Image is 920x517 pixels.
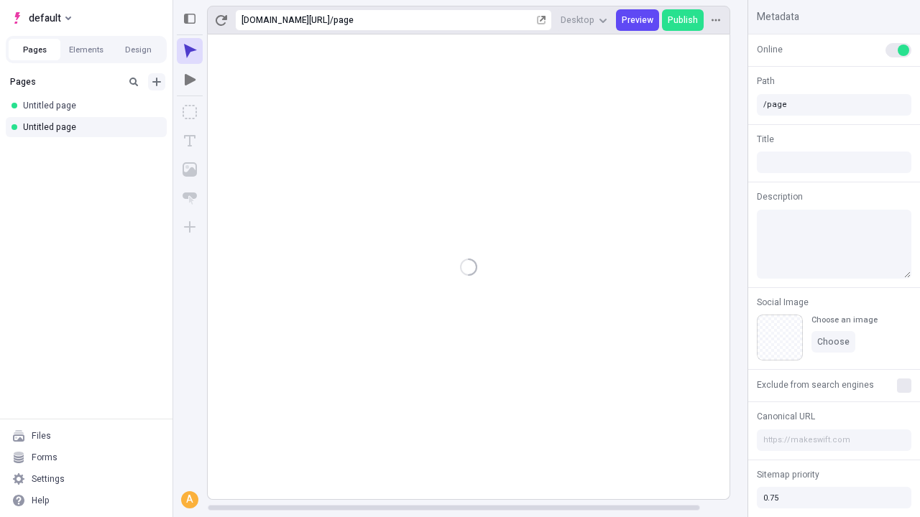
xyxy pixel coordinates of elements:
[60,39,112,60] button: Elements
[757,296,809,309] span: Social Image
[757,378,874,391] span: Exclude from search engines
[662,9,704,31] button: Publish
[757,468,819,481] span: Sitemap priority
[9,39,60,60] button: Pages
[241,14,330,26] div: [URL][DOMAIN_NAME]
[817,336,850,348] span: Choose
[10,76,119,88] div: Pages
[757,43,783,56] span: Online
[177,157,203,182] button: Image
[555,9,613,31] button: Desktop
[811,331,855,353] button: Choose
[561,14,594,26] span: Desktop
[32,473,65,485] div: Settings
[811,315,878,325] div: Choose an image
[183,493,197,507] div: A
[148,73,165,90] button: Add new
[177,99,203,125] button: Box
[757,133,774,146] span: Title
[6,7,77,29] button: Select site
[112,39,164,60] button: Design
[32,430,51,442] div: Files
[616,9,659,31] button: Preview
[668,14,698,26] span: Publish
[330,14,333,26] div: /
[333,14,534,26] div: page
[177,185,203,211] button: Button
[32,452,57,463] div: Forms
[23,121,155,133] div: Untitled page
[622,14,653,26] span: Preview
[757,410,815,423] span: Canonical URL
[23,100,155,111] div: Untitled page
[177,128,203,154] button: Text
[757,429,911,451] input: https://makeswift.com
[29,9,61,27] span: default
[32,495,50,506] div: Help
[757,75,775,88] span: Path
[757,190,803,203] span: Description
